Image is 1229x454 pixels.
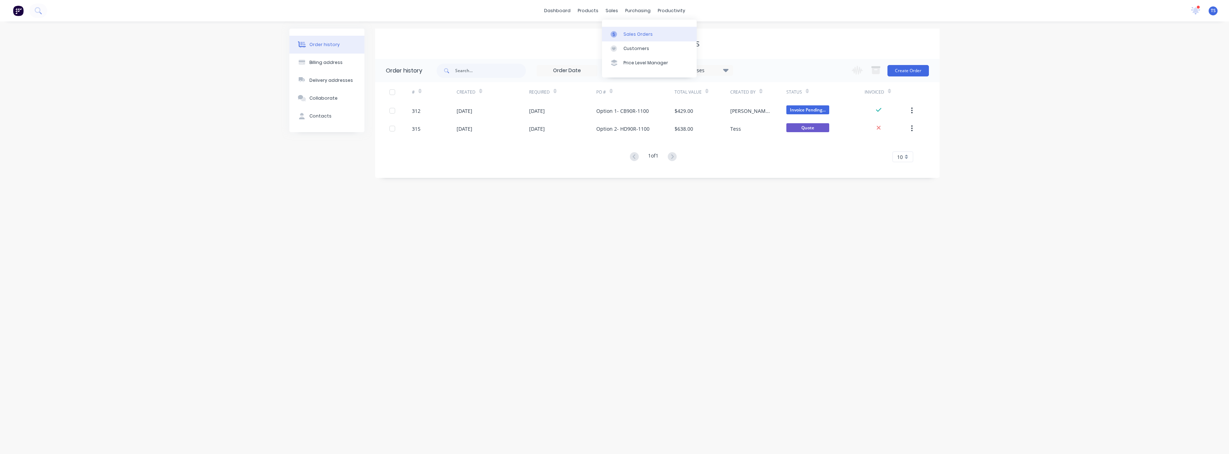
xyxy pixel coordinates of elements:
div: Billing address [309,59,343,66]
div: Created By [730,82,786,102]
div: Created By [730,89,756,95]
div: [DATE] [457,125,472,133]
input: Search... [455,64,526,78]
img: Factory [13,5,24,16]
div: purchasing [622,5,654,16]
div: 315 [412,125,421,133]
button: Billing address [289,54,364,71]
div: 1 of 1 [648,152,658,162]
span: Invoice Pending... [786,105,829,114]
button: Collaborate [289,89,364,107]
div: Invoiced [865,82,909,102]
div: Collaborate [309,95,338,101]
a: Price Level Manager [602,56,697,70]
button: Delivery addresses [289,71,364,89]
div: [DATE] [529,107,545,115]
div: Created [457,82,529,102]
div: Option 1- CB90R-1100 [596,107,649,115]
div: [PERSON_NAME] and Tess [730,107,772,115]
div: Invoiced [865,89,884,95]
button: Order history [289,36,364,54]
div: # [412,89,415,95]
button: Create Order [887,65,929,76]
div: [DATE] [529,125,545,133]
div: 312 [412,107,421,115]
div: Sales Orders [623,31,653,38]
div: products [574,5,602,16]
button: Contacts [289,107,364,125]
div: $429.00 [675,107,693,115]
div: PO # [596,89,606,95]
div: Order history [309,41,340,48]
div: Order history [386,66,422,75]
div: Delivery addresses [309,77,353,84]
div: # [412,82,457,102]
div: PO # [596,82,675,102]
div: [DATE] [457,107,472,115]
div: Required [529,82,596,102]
div: Required [529,89,550,95]
div: 27 Statuses [673,66,733,74]
div: Customers [623,45,649,52]
div: sales [602,5,622,16]
span: Quote [786,123,829,132]
div: productivity [654,5,689,16]
div: Status [786,89,802,95]
span: TS [1211,8,1216,14]
div: Tess [730,125,741,133]
div: $638.00 [675,125,693,133]
div: Price Level Manager [623,60,668,66]
div: Created [457,89,476,95]
div: Total Value [675,89,702,95]
div: Option 2- HD90R-1100 [596,125,650,133]
input: Order Date [537,65,597,76]
div: Status [786,82,865,102]
div: Contacts [309,113,332,119]
span: 10 [897,153,903,161]
a: Sales Orders [602,27,697,41]
a: dashboard [541,5,574,16]
a: Customers [602,41,697,56]
div: Total Value [675,82,730,102]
